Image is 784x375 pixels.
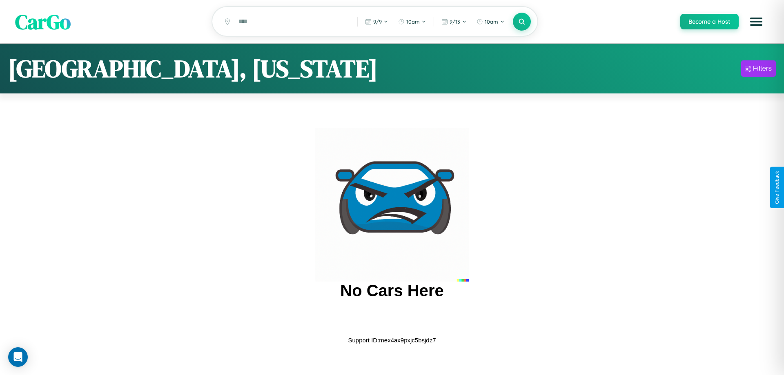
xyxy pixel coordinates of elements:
button: 9/9 [361,15,392,28]
button: 10am [394,15,430,28]
span: 9 / 9 [373,18,382,25]
div: Open Intercom Messenger [8,347,28,367]
button: Open menu [745,10,768,33]
img: car [315,128,469,282]
span: 10am [406,18,420,25]
button: Filters [741,60,776,77]
p: Support ID: mex4ax9pxjc5bsjdz7 [348,335,436,346]
span: 10am [485,18,498,25]
div: Filters [753,64,772,73]
button: Become a Host [680,14,739,29]
div: Give Feedback [774,171,780,204]
span: CarGo [15,7,71,36]
button: 9/13 [437,15,471,28]
button: 10am [472,15,509,28]
h1: [GEOGRAPHIC_DATA], [US_STATE] [8,52,378,85]
span: 9 / 13 [450,18,460,25]
h2: No Cars Here [340,282,443,300]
